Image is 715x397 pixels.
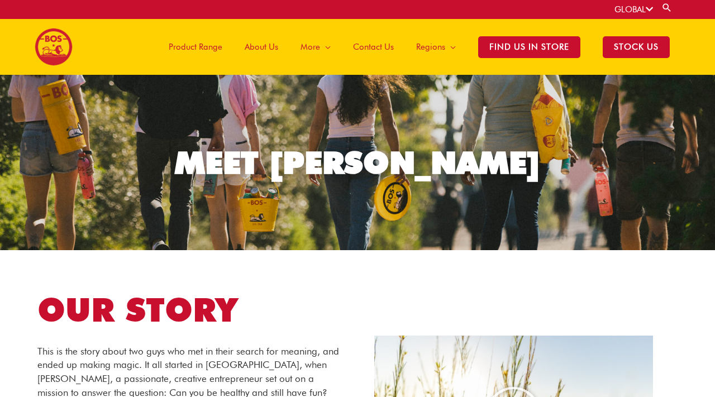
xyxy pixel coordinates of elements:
[245,30,278,64] span: About Us
[35,28,73,66] img: BOS logo finals-200px
[289,19,342,75] a: More
[614,4,653,15] a: GLOBAL
[592,19,681,75] a: STOCK US
[353,30,394,64] span: Contact Us
[467,19,592,75] a: Find Us in Store
[478,36,580,58] span: Find Us in Store
[37,287,341,333] h1: OUR STORY
[661,2,673,13] a: Search button
[405,19,467,75] a: Regions
[416,30,445,64] span: Regions
[603,36,670,58] span: STOCK US
[149,19,681,75] nav: Site Navigation
[301,30,320,64] span: More
[158,19,233,75] a: Product Range
[169,30,222,64] span: Product Range
[342,19,405,75] a: Contact Us
[175,147,540,178] div: MEET [PERSON_NAME]
[233,19,289,75] a: About Us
